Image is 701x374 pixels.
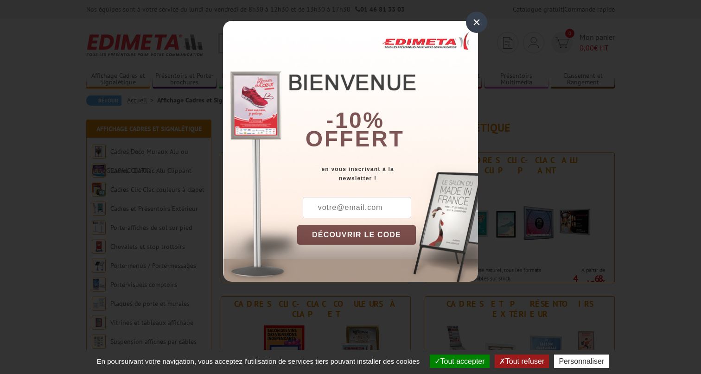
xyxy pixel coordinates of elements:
[326,108,384,133] b: -10%
[430,355,490,368] button: Tout accepter
[466,12,487,33] div: ×
[297,165,478,183] div: en vous inscrivant à la newsletter !
[306,127,405,151] font: offert
[297,225,416,245] button: DÉCOUVRIR LE CODE
[92,357,425,365] span: En poursuivant votre navigation, vous acceptez l'utilisation de services tiers pouvant installer ...
[303,197,411,218] input: votre@email.com
[554,355,609,368] button: Personnaliser (fenêtre modale)
[495,355,549,368] button: Tout refuser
